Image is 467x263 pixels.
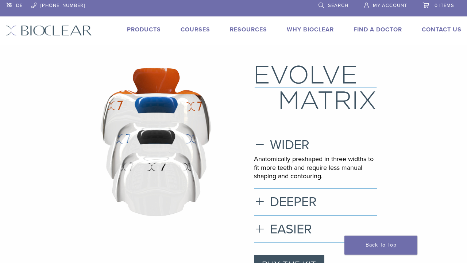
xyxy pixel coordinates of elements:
p: Anatomically preshaped in three widths to fit more teeth and require less manual shaping and cont... [254,155,378,180]
a: [PHONE_NUMBER] [30,1,85,10]
a: 0 items [422,1,454,10]
a: Resources [230,26,267,33]
a: DE [5,1,23,10]
span: 0 items [435,3,454,8]
span: My Account [373,3,407,8]
a: Why Bioclear [287,26,334,33]
a: My Account [363,1,407,10]
a: Search [317,1,348,10]
img: Bioclear [5,25,92,36]
a: Courses [181,26,210,33]
h3: DEEPER [254,194,378,210]
a: Find A Doctor [354,26,402,33]
a: Contact Us [422,26,462,33]
a: Back To Top [344,236,417,255]
h3: EASIER [254,221,378,237]
span: Search [328,3,348,8]
a: Products [127,26,161,33]
h3: WIDER [254,137,378,153]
